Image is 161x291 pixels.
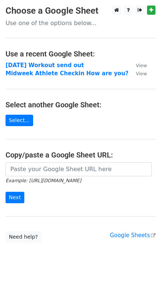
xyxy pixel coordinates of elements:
[136,63,147,68] small: View
[136,71,147,76] small: View
[110,232,155,239] a: Google Sheets
[6,178,81,183] small: Example: [URL][DOMAIN_NAME]
[6,192,24,203] input: Next
[6,49,155,58] h4: Use a recent Google Sheet:
[129,70,147,77] a: View
[6,70,129,77] a: Midweek Athlete Checkin How are you?
[6,62,84,69] a: [DATE] Workout send out
[6,150,155,159] h4: Copy/paste a Google Sheet URL:
[129,62,147,69] a: View
[6,162,152,176] input: Paste your Google Sheet URL here
[6,115,33,126] a: Select...
[6,6,155,16] h3: Choose a Google Sheet
[6,19,155,27] p: Use one of the options below...
[6,100,155,109] h4: Select another Google Sheet:
[6,231,41,243] a: Need help?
